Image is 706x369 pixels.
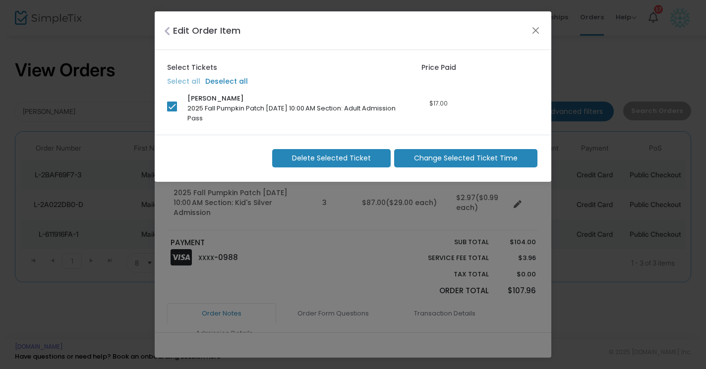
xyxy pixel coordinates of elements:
[187,94,243,104] span: [PERSON_NAME]
[164,26,170,36] i: Close
[421,62,456,73] label: Price Paid
[409,99,469,108] div: $17.00
[529,24,542,37] button: Close
[187,104,396,123] span: 2025 Fall Pumpkin Patch [DATE] 10:00 AM Section: Adult Admission Pass
[414,153,518,163] span: Change Selected Ticket Time
[173,24,240,37] h4: Edit Order Item
[167,76,200,87] label: Select all
[292,153,371,163] span: Delete Selected Ticket
[205,76,248,87] label: Deselect all
[167,62,217,73] label: Select Tickets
